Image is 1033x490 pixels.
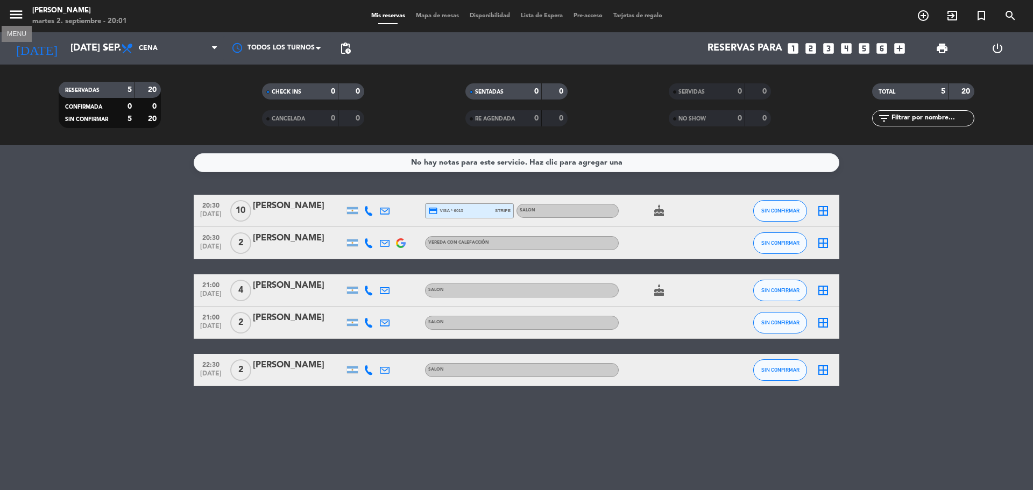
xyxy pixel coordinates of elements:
[197,243,224,255] span: [DATE]
[272,89,301,95] span: CHECK INS
[678,89,705,95] span: SERVIDAS
[32,16,127,27] div: martes 2. septiembre - 20:01
[761,287,799,293] span: SIN CONFIRMAR
[917,9,930,22] i: add_circle_outline
[65,88,100,93] span: RESERVADAS
[857,41,871,55] i: looks_5
[762,88,769,95] strong: 0
[128,103,132,110] strong: 0
[753,232,807,254] button: SIN CONFIRMAR
[197,370,224,382] span: [DATE]
[230,312,251,333] span: 2
[100,42,113,55] i: arrow_drop_down
[762,115,769,122] strong: 0
[761,208,799,214] span: SIN CONFIRMAR
[1004,9,1017,22] i: search
[875,41,889,55] i: looks_6
[608,13,668,19] span: Tarjetas de regalo
[839,41,853,55] i: looks_4
[197,290,224,303] span: [DATE]
[753,312,807,333] button: SIN CONFIRMAR
[568,13,608,19] span: Pre-acceso
[272,116,305,122] span: CANCELADA
[197,323,224,335] span: [DATE]
[428,288,444,292] span: SALON
[878,112,890,125] i: filter_list
[475,89,504,95] span: SENTADAS
[197,358,224,370] span: 22:30
[411,13,464,19] span: Mapa de mesas
[464,13,515,19] span: Disponibilidad
[411,157,622,169] div: No hay notas para este servicio. Haz clic para agregar una
[991,42,1004,55] i: power_settings_new
[804,41,818,55] i: looks_two
[428,367,444,372] span: SALON
[893,41,907,55] i: add_box
[2,29,32,38] div: MENU
[817,316,830,329] i: border_all
[534,88,539,95] strong: 0
[753,280,807,301] button: SIN CONFIRMAR
[890,112,974,124] input: Filtrar por nombre...
[253,358,344,372] div: [PERSON_NAME]
[678,116,706,122] span: NO SHOW
[653,284,666,297] i: cake
[339,42,352,55] span: pending_actions
[515,13,568,19] span: Lista de Espera
[230,359,251,381] span: 2
[32,5,127,16] div: [PERSON_NAME]
[786,41,800,55] i: looks_one
[428,320,444,324] span: SALON
[197,231,224,243] span: 20:30
[8,37,65,60] i: [DATE]
[65,104,102,110] span: CONFIRMADA
[970,32,1025,65] div: LOG OUT
[534,115,539,122] strong: 0
[653,204,666,217] i: cake
[139,45,158,52] span: Cena
[396,238,406,248] img: google-logo.png
[8,6,24,23] i: menu
[197,198,224,211] span: 20:30
[761,367,799,373] span: SIN CONFIRMAR
[753,200,807,222] button: SIN CONFIRMAR
[428,240,489,245] span: VEREDA CON CALEFACCIÓN
[428,206,463,216] span: visa * 6015
[817,204,830,217] i: border_all
[559,88,565,95] strong: 0
[331,115,335,122] strong: 0
[65,117,108,122] span: SIN CONFIRMAR
[817,284,830,297] i: border_all
[366,13,411,19] span: Mis reservas
[230,280,251,301] span: 4
[356,115,362,122] strong: 0
[197,278,224,290] span: 21:00
[197,211,224,223] span: [DATE]
[559,115,565,122] strong: 0
[936,42,949,55] span: print
[817,364,830,377] i: border_all
[331,88,335,95] strong: 0
[817,237,830,250] i: border_all
[495,207,511,214] span: stripe
[941,88,945,95] strong: 5
[761,240,799,246] span: SIN CONFIRMAR
[475,116,515,122] span: RE AGENDADA
[738,115,742,122] strong: 0
[946,9,959,22] i: exit_to_app
[253,231,344,245] div: [PERSON_NAME]
[148,86,159,94] strong: 20
[961,88,972,95] strong: 20
[738,88,742,95] strong: 0
[520,208,535,212] span: SALON
[253,279,344,293] div: [PERSON_NAME]
[253,199,344,213] div: [PERSON_NAME]
[879,89,895,95] span: TOTAL
[152,103,159,110] strong: 0
[128,115,132,123] strong: 5
[253,311,344,325] div: [PERSON_NAME]
[197,310,224,323] span: 21:00
[822,41,836,55] i: looks_3
[230,200,251,222] span: 10
[707,43,782,54] span: Reservas para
